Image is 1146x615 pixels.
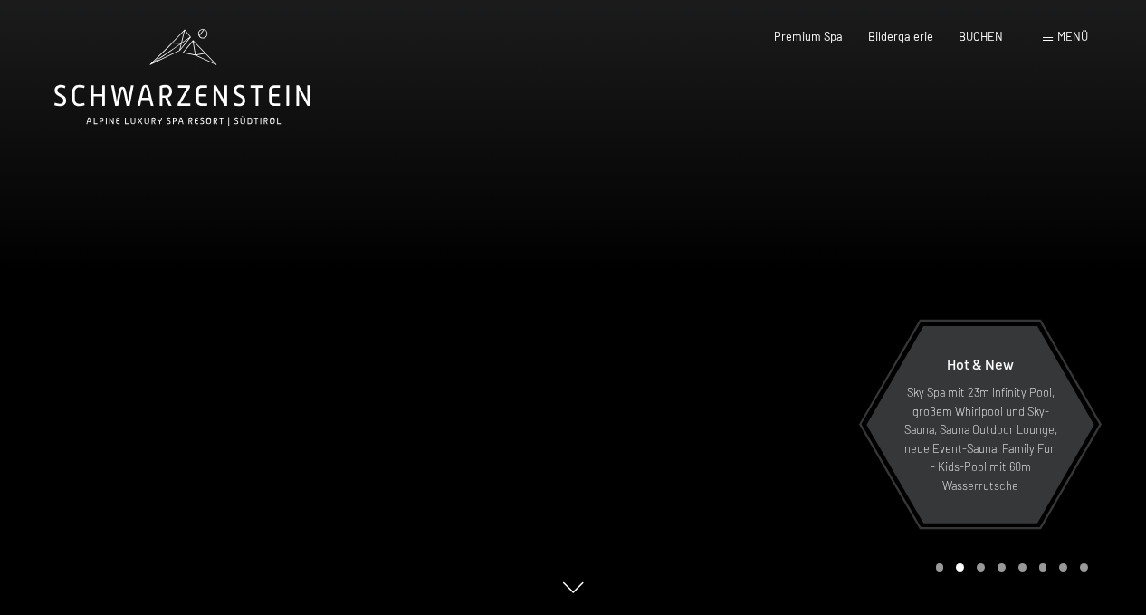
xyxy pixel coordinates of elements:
[936,563,944,572] div: Carousel Page 1
[998,563,1006,572] div: Carousel Page 4
[1080,563,1088,572] div: Carousel Page 8
[1018,563,1027,572] div: Carousel Page 5
[865,325,1095,524] a: Hot & New Sky Spa mit 23m Infinity Pool, großem Whirlpool und Sky-Sauna, Sauna Outdoor Lounge, ne...
[1059,563,1067,572] div: Carousel Page 7
[956,563,964,572] div: Carousel Page 2 (Current Slide)
[1057,29,1088,43] span: Menü
[977,563,985,572] div: Carousel Page 3
[930,563,1088,572] div: Carousel Pagination
[902,383,1059,495] p: Sky Spa mit 23m Infinity Pool, großem Whirlpool und Sky-Sauna, Sauna Outdoor Lounge, neue Event-S...
[1039,563,1047,572] div: Carousel Page 6
[959,29,1003,43] a: BUCHEN
[774,29,843,43] a: Premium Spa
[947,355,1014,372] span: Hot & New
[868,29,933,43] a: Bildergalerie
